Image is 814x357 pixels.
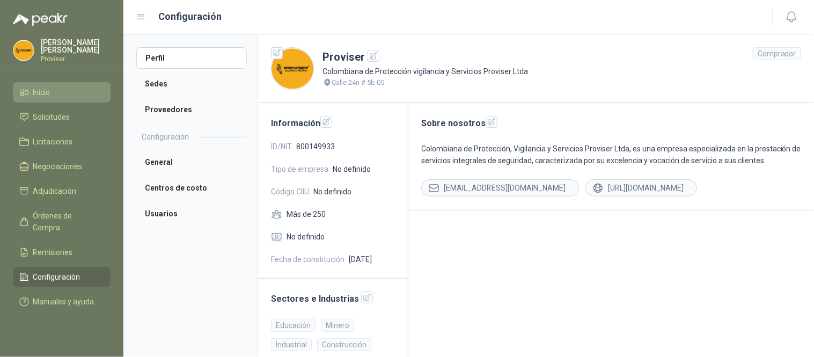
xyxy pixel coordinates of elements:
[13,156,111,177] a: Negociaciones
[33,185,77,197] span: Adjudicación
[349,253,372,265] span: [DATE]
[322,65,528,77] p: Colombiana de Protección vigilancia y Servicios Proviser Ltda
[271,186,309,198] span: Código CIIU
[287,231,325,243] span: No definido
[159,9,222,24] h1: Configuración
[33,111,70,123] span: Solicitudes
[421,116,801,130] h2: Sobre nosotros
[13,267,111,287] a: Configuración
[33,136,73,148] span: Licitaciones
[421,143,801,166] p: Colombiana de Protección, Vigilancia y Servicios Proviser Ltda, es una empresa especializada en l...
[271,292,395,305] h2: Sectores e Industrias
[41,56,111,62] p: Proviser
[136,177,247,199] a: Centros de costo
[13,82,111,103] a: Inicio
[271,338,312,351] div: Industrial
[142,131,189,143] h2: Configuración
[313,186,351,198] span: No definido
[13,13,68,26] img: Logo peakr
[271,163,328,175] span: Tipo de empresa
[585,179,697,196] div: [URL][DOMAIN_NAME]
[296,141,335,152] span: 800149933
[332,77,385,88] p: Calle 24n # 5b 05
[271,116,395,130] h2: Información
[421,179,579,196] div: [EMAIL_ADDRESS][DOMAIN_NAME]
[33,86,50,98] span: Inicio
[41,39,111,54] p: [PERSON_NAME] [PERSON_NAME]
[271,141,292,152] span: ID/NIT
[317,338,371,351] div: Construcción
[321,319,354,332] div: Minero
[136,99,247,120] a: Proveedores
[13,292,111,312] a: Manuales y ayuda
[33,296,94,308] span: Manuales y ayuda
[13,181,111,201] a: Adjudicación
[322,49,528,65] h1: Proviser
[33,246,73,258] span: Remisiones
[13,132,111,152] a: Licitaciones
[13,107,111,127] a: Solicitudes
[136,151,247,173] a: General
[33,271,80,283] span: Configuración
[272,48,313,90] img: Company Logo
[753,47,801,60] div: Comprador
[136,47,247,69] a: Perfil
[136,203,247,224] a: Usuarios
[13,40,34,61] img: Company Logo
[13,242,111,263] a: Remisiones
[13,206,111,238] a: Órdenes de Compra
[287,208,326,220] span: Más de 250
[33,161,83,172] span: Negociaciones
[271,319,316,332] div: Educación
[136,73,247,94] a: Sedes
[271,253,344,265] span: Fecha de constitución
[333,163,371,175] span: No definido
[33,210,100,234] span: Órdenes de Compra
